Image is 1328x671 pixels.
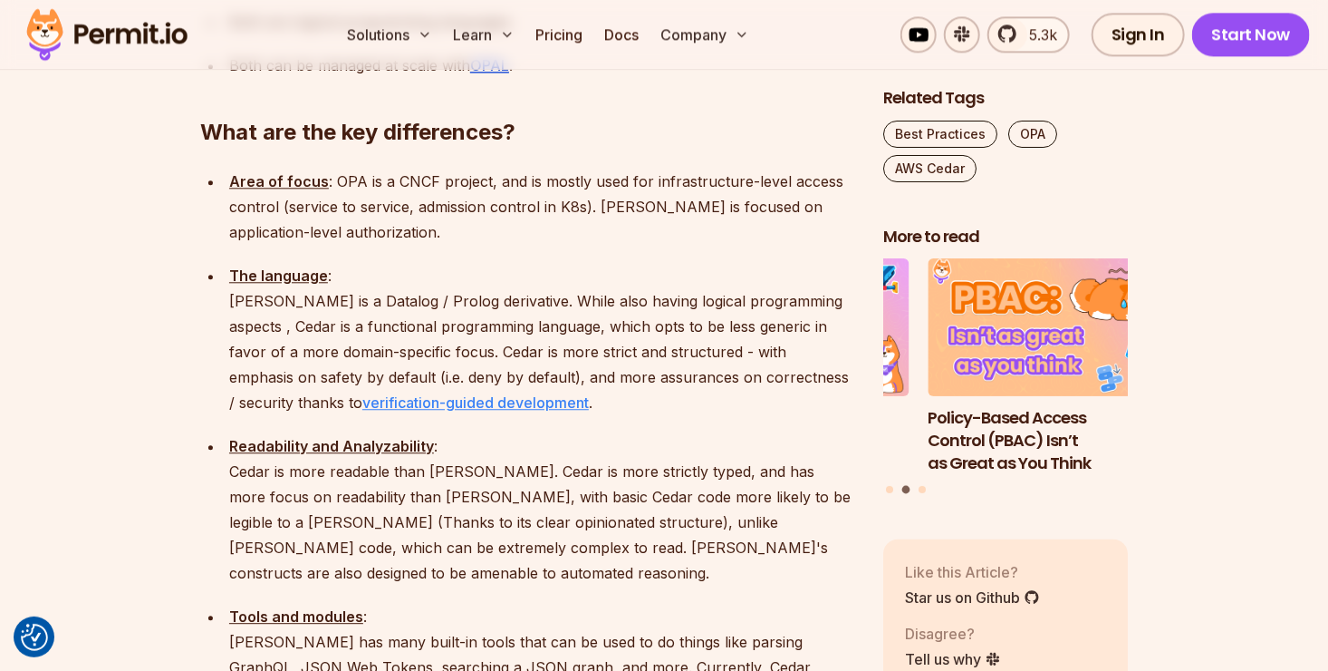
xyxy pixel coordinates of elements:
[664,407,909,474] h3: How to Use JWTs for Authorization: Best Practices and Common Mistakes
[229,263,854,415] p: : [PERSON_NAME] is a Datalog / Prolog derivative. While also having logical programming aspects ,...
[362,394,589,412] a: verification-guided development
[905,623,1001,645] p: Disagree?
[987,16,1070,53] a: 5.3k
[229,172,329,190] strong: Area of focus
[21,624,48,651] img: Revisit consent button
[883,87,1128,110] h2: Related Tags
[229,433,854,586] p: : Cedar is more readable than [PERSON_NAME]. Cedar is more strictly typed, and has more focus on ...
[1008,121,1057,148] a: OPA
[470,56,509,74] a: OPAL
[905,561,1040,583] p: Like this Article?
[229,169,854,245] p: : OPA is a CNCF project, and is mostly used for infrastructure-level access control (service to s...
[229,608,363,626] strong: Tools and modules
[928,407,1172,474] h3: Policy-Based Access Control (PBAC) Isn’t as Great as You Think
[928,259,1172,475] li: 2 of 3
[1192,13,1311,56] a: Start Now
[664,259,909,475] a: How to Use JWTs for Authorization: Best Practices and Common MistakesHow to Use JWTs for Authoriz...
[664,259,909,475] li: 1 of 3
[529,16,591,53] a: Pricing
[447,16,522,53] button: Learn
[598,16,647,53] a: Docs
[200,45,854,147] h2: What are the key differences?
[883,259,1128,497] div: Posts
[654,16,756,53] button: Company
[883,155,977,182] a: AWS Cedar
[341,16,439,53] button: Solutions
[905,648,1001,670] a: Tell us why
[229,437,434,455] strong: Readability and Analyzability
[928,259,1172,397] img: Policy-Based Access Control (PBAC) Isn’t as Great as You Think
[229,267,328,285] strong: The language
[902,486,910,494] button: Go to slide 2
[1018,24,1057,45] span: 5.3k
[18,4,196,65] img: Permit logo
[883,226,1128,248] h2: More to read
[21,624,48,651] button: Consent Preferences
[905,587,1040,608] a: Star us on Github
[886,486,893,493] button: Go to slide 1
[1092,13,1185,56] a: Sign In
[919,486,926,493] button: Go to slide 3
[883,121,997,148] a: Best Practices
